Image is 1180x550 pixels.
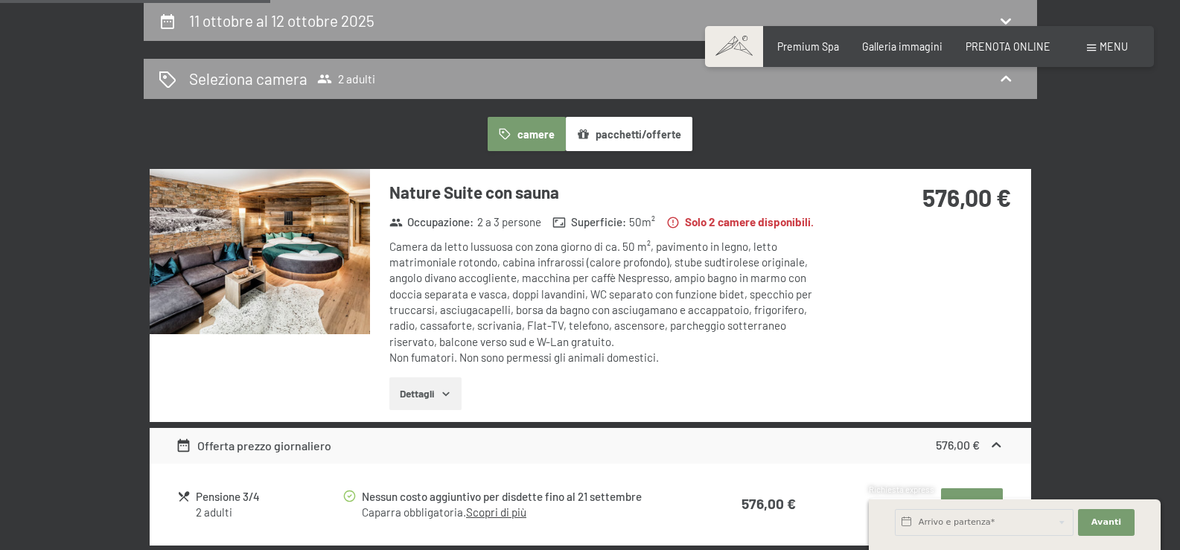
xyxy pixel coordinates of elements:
span: Richiesta express [869,485,934,494]
span: 2 adulti [317,71,375,86]
strong: Occupazione : [389,214,474,230]
div: Camera da letto lussuosa con zona giorno di ca. 50 m², pavimento in legno, letto matrimoniale rot... [389,239,832,365]
span: 50 m² [629,214,655,230]
a: Scopri di più [466,505,526,519]
a: Premium Spa [777,40,839,53]
h3: Nature Suite con sauna [389,181,832,204]
div: Nessun costo aggiuntivo per disdette fino al 21 settembre [362,488,672,505]
span: 2 a 3 persone [477,214,541,230]
img: mss_renderimg.php [150,169,370,334]
button: Dettagli [389,377,462,410]
strong: 576,00 € [742,495,796,512]
div: Pensione 3/4 [196,488,341,505]
div: Caparra obbligatoria. [362,505,672,520]
span: Avanti [1091,517,1121,528]
strong: 576,00 € [922,183,1011,211]
button: Avanti [1078,509,1135,536]
div: 2 adulti [196,505,341,520]
h2: 11 ottobre al 12 ottobre 2025 [189,11,374,30]
strong: Solo 2 camere disponibili. [666,214,814,230]
span: Menu [1100,40,1128,53]
a: PRENOTA ONLINE [966,40,1050,53]
div: Offerta prezzo giornaliero [176,437,331,455]
strong: 576,00 € [936,438,980,452]
h2: Seleziona camera [189,68,307,89]
div: Offerta prezzo giornaliero576,00 € [150,428,1031,464]
button: camere [488,117,565,151]
button: pacchetti/offerte [566,117,692,151]
a: Galleria immagini [862,40,943,53]
strong: Superficie : [552,214,626,230]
